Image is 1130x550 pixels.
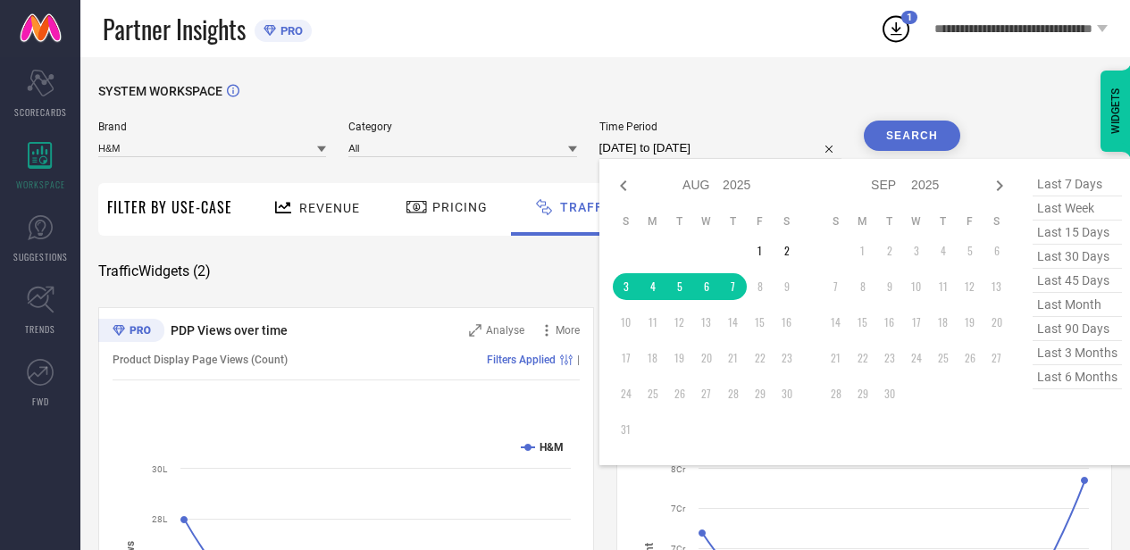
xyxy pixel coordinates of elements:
td: Sun Aug 10 2025 [613,309,640,336]
span: Traffic Widgets ( 2 ) [98,262,211,280]
td: Fri Sep 19 2025 [957,309,984,336]
span: SUGGESTIONS [13,250,68,263]
td: Tue Aug 12 2025 [666,309,693,336]
th: Monday [640,214,666,229]
td: Fri Aug 29 2025 [747,380,774,407]
th: Thursday [720,214,747,229]
td: Thu Aug 28 2025 [720,380,747,407]
td: Sun Sep 14 2025 [823,309,850,336]
span: last 15 days [1033,221,1122,245]
td: Thu Aug 14 2025 [720,309,747,336]
text: 7Cr [671,504,686,513]
th: Tuesday [666,214,693,229]
td: Mon Sep 15 2025 [850,309,876,336]
td: Sat Sep 13 2025 [984,273,1010,300]
td: Thu Aug 07 2025 [720,273,747,300]
td: Mon Sep 08 2025 [850,273,876,300]
span: Revenue [299,201,360,215]
td: Tue Aug 26 2025 [666,380,693,407]
td: Tue Aug 19 2025 [666,345,693,371]
td: Sun Aug 24 2025 [613,380,640,407]
text: H&M [540,441,564,454]
span: Time Period [599,121,841,133]
td: Tue Sep 02 2025 [876,237,903,264]
span: SCORECARDS [14,105,67,119]
td: Wed Sep 03 2025 [903,237,930,264]
td: Mon Aug 04 2025 [640,273,666,300]
text: 28L [152,514,168,524]
th: Tuesday [876,214,903,229]
th: Friday [747,214,774,229]
td: Sat Aug 30 2025 [774,380,800,407]
span: Product Display Page Views (Count) [113,354,288,366]
th: Saturday [984,214,1010,229]
span: Partner Insights [103,11,246,47]
td: Sat Aug 02 2025 [774,237,800,264]
span: Brand [98,121,326,133]
th: Saturday [774,214,800,229]
td: Wed Aug 13 2025 [693,309,720,336]
div: Open download list [880,12,912,45]
span: last 90 days [1033,317,1122,341]
span: last 6 months [1033,365,1122,389]
span: | [577,354,580,366]
td: Fri Aug 22 2025 [747,345,774,371]
span: PDP Views over time [171,323,288,337]
span: Filter By Use-Case [107,196,232,218]
td: Tue Aug 05 2025 [666,273,693,300]
th: Friday [957,214,984,229]
span: Pricing [432,200,488,214]
td: Thu Sep 18 2025 [930,309,957,336]
div: Premium [98,319,164,346]
span: last 3 months [1033,341,1122,365]
td: Mon Aug 18 2025 [640,345,666,371]
span: Category [348,121,576,133]
span: last 45 days [1033,269,1122,293]
div: Next month [989,175,1010,196]
td: Sun Aug 17 2025 [613,345,640,371]
span: Traffic [560,200,616,214]
td: Wed Aug 20 2025 [693,345,720,371]
td: Thu Aug 21 2025 [720,345,747,371]
svg: Zoom [469,324,481,337]
input: Select time period [599,137,841,159]
td: Sat Aug 16 2025 [774,309,800,336]
td: Wed Sep 17 2025 [903,309,930,336]
td: Tue Sep 23 2025 [876,345,903,371]
td: Fri Aug 08 2025 [747,273,774,300]
span: last 30 days [1033,245,1122,269]
td: Wed Sep 24 2025 [903,345,930,371]
span: 1 [907,12,912,23]
th: Sunday [613,214,640,229]
td: Tue Sep 30 2025 [876,380,903,407]
td: Sat Aug 09 2025 [774,273,800,300]
span: WORKSPACE [16,178,65,191]
td: Fri Aug 15 2025 [747,309,774,336]
text: 8Cr [671,464,686,474]
span: FWD [32,395,49,408]
td: Sun Aug 31 2025 [613,416,640,443]
td: Thu Sep 11 2025 [930,273,957,300]
span: SYSTEM WORKSPACE [98,84,222,98]
th: Monday [850,214,876,229]
td: Sat Sep 27 2025 [984,345,1010,371]
span: PRO [276,24,303,37]
span: Filters Applied [487,354,556,366]
td: Sat Sep 20 2025 [984,309,1010,336]
td: Sat Aug 23 2025 [774,345,800,371]
td: Sun Sep 28 2025 [823,380,850,407]
td: Sat Sep 06 2025 [984,237,1010,264]
td: Mon Sep 22 2025 [850,345,876,371]
td: Tue Sep 09 2025 [876,273,903,300]
div: Previous month [613,175,634,196]
td: Mon Sep 29 2025 [850,380,876,407]
td: Wed Sep 10 2025 [903,273,930,300]
td: Mon Aug 11 2025 [640,309,666,336]
span: last 7 days [1033,172,1122,196]
td: Wed Aug 06 2025 [693,273,720,300]
span: last month [1033,293,1122,317]
td: Fri Aug 01 2025 [747,237,774,264]
td: Fri Sep 26 2025 [957,345,984,371]
th: Wednesday [693,214,720,229]
th: Thursday [930,214,957,229]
